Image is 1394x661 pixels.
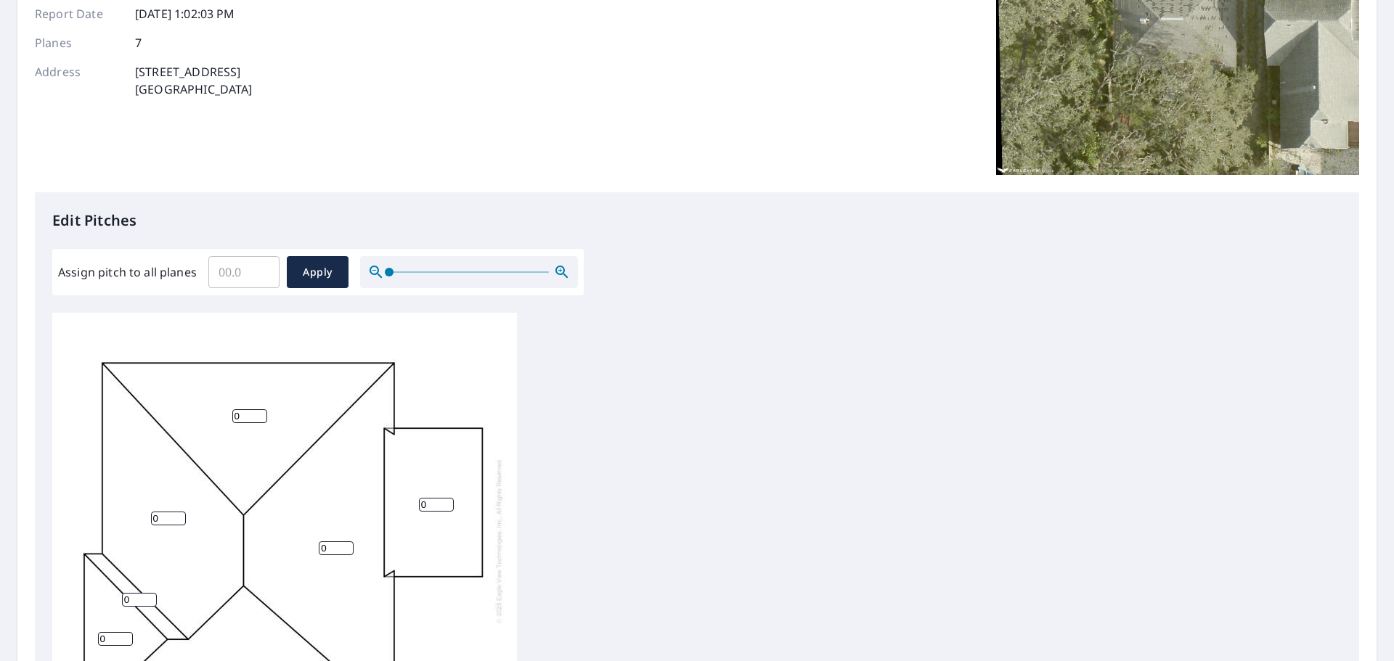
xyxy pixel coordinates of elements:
[35,5,122,22] p: Report Date
[135,34,142,52] p: 7
[298,263,337,282] span: Apply
[287,256,348,288] button: Apply
[35,63,122,98] p: Address
[35,34,122,52] p: Planes
[58,263,197,281] label: Assign pitch to all planes
[135,63,253,98] p: [STREET_ADDRESS] [GEOGRAPHIC_DATA]
[135,5,235,22] p: [DATE] 1:02:03 PM
[52,210,1342,231] p: Edit Pitches
[208,252,280,292] input: 00.0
